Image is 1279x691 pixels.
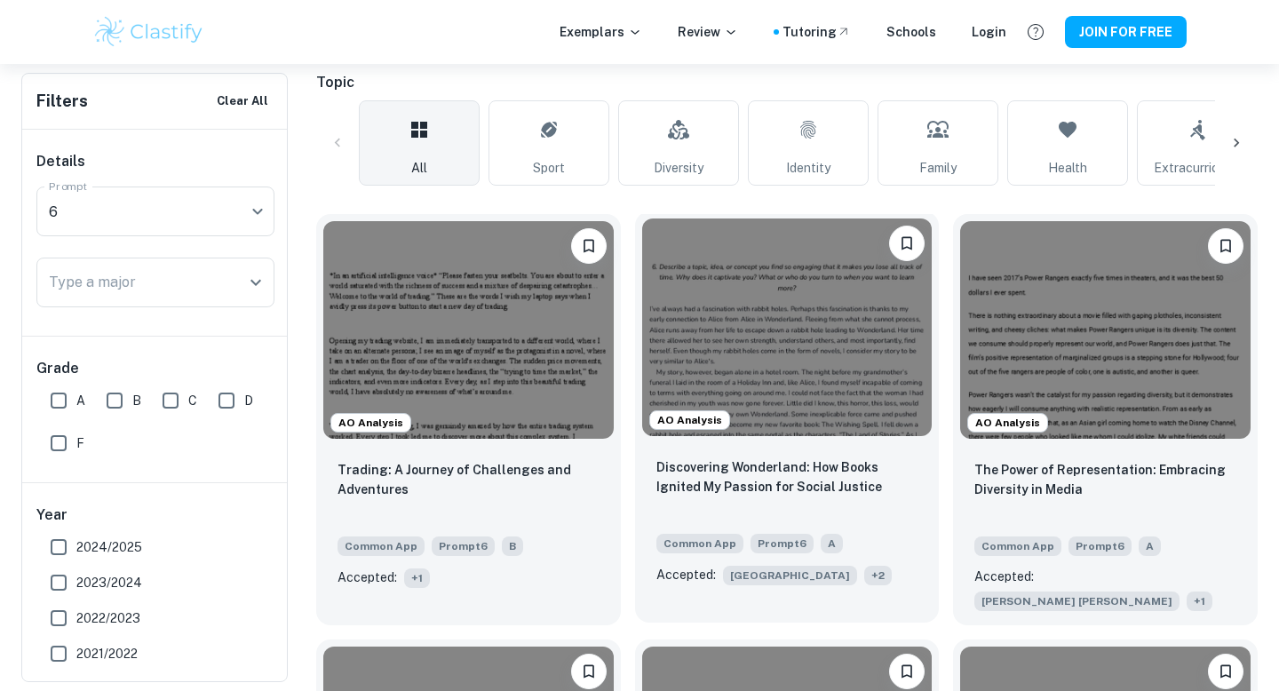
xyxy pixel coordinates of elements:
span: F [76,433,84,453]
p: Trading: A Journey of Challenges and Adventures [338,460,600,499]
img: Clastify logo [92,14,205,50]
a: Login [972,22,1006,42]
span: B [502,536,523,556]
span: Identity [786,158,830,178]
h6: Grade [36,358,274,379]
button: Please log in to bookmark exemplars [1208,654,1243,689]
span: Prompt 6 [1068,536,1132,556]
a: Tutoring [782,22,851,42]
a: AO AnalysisPlease log in to bookmark exemplarsTrading: A Journey of Challenges and AdventuresComm... [316,214,621,625]
span: Common App [338,536,425,556]
button: JOIN FOR FREE [1065,16,1187,48]
button: Open [243,270,268,295]
button: Help and Feedback [1021,17,1051,47]
span: All [411,158,427,178]
span: Sport [533,158,565,178]
h6: Year [36,504,274,526]
span: + 1 [1187,592,1212,611]
img: undefined Common App example thumbnail: The Power of Representation: Embracing D [960,221,1251,439]
h6: Topic [316,72,1258,93]
span: Diversity [654,158,703,178]
span: 2021/2022 [76,644,138,663]
button: Please log in to bookmark exemplars [571,228,607,264]
span: Prompt 6 [751,534,814,553]
p: Discovering Wonderland: How Books Ignited My Passion for Social Justice [656,457,918,496]
span: 2023/2024 [76,573,142,592]
button: Please log in to bookmark exemplars [889,226,925,261]
p: Review [678,22,738,42]
span: Prompt 6 [432,536,495,556]
a: AO AnalysisPlease log in to bookmark exemplarsDiscovering Wonderland: How Books Ignited My Passio... [635,214,940,625]
span: Family [919,158,957,178]
span: [PERSON_NAME] [PERSON_NAME] [974,592,1180,611]
span: AO Analysis [968,415,1047,431]
h6: Filters [36,89,88,114]
button: Please log in to bookmark exemplars [571,654,607,689]
a: Schools [886,22,936,42]
h6: Details [36,151,274,172]
button: Please log in to bookmark exemplars [889,654,925,689]
span: A [821,534,843,553]
button: Please log in to bookmark exemplars [1208,228,1243,264]
span: AO Analysis [331,415,410,431]
span: + 2 [864,566,892,585]
a: AO AnalysisPlease log in to bookmark exemplarsThe Power of Representation: Embracing Diversity in... [953,214,1258,625]
p: Accepted: [974,567,1034,586]
span: AO Analysis [650,412,729,428]
p: Accepted: [656,565,716,584]
div: 6 [36,187,262,236]
span: Health [1048,158,1087,178]
p: Exemplars [560,22,642,42]
span: Extracurricular [1154,158,1241,178]
span: + 1 [404,568,430,588]
p: The Power of Representation: Embracing Diversity in Media [974,460,1236,499]
span: [GEOGRAPHIC_DATA] [723,566,857,585]
span: 2022/2023 [76,608,140,628]
span: A [76,391,85,410]
img: undefined Common App example thumbnail: Trading: A Journey of Challenges and Adv [323,221,614,439]
span: C [188,391,197,410]
span: A [1139,536,1161,556]
span: Common App [974,536,1061,556]
span: B [132,391,141,410]
label: Prompt [49,179,88,194]
span: 2024/2025 [76,537,142,557]
span: D [244,391,253,410]
span: Common App [656,534,743,553]
button: Clear All [212,88,273,115]
img: undefined Common App example thumbnail: Discovering Wonderland: How Books Ignite [642,218,933,436]
p: Accepted: [338,568,397,587]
